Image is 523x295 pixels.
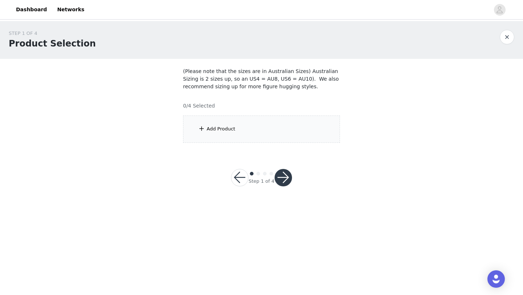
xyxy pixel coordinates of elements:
h1: Product Selection [9,37,96,50]
a: Dashboard [12,1,51,18]
div: Step 1 of 4 [248,178,274,185]
p: (Please note that the sizes are in Australian Sizes) Australian Sizing is 2 sizes up, so an US4 =... [183,68,340,90]
div: Add Product [207,125,235,133]
div: STEP 1 OF 4 [9,30,96,37]
a: Networks [53,1,89,18]
h4: 0/4 Selected [183,102,215,110]
div: Open Intercom Messenger [487,270,505,288]
div: avatar [496,4,503,16]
